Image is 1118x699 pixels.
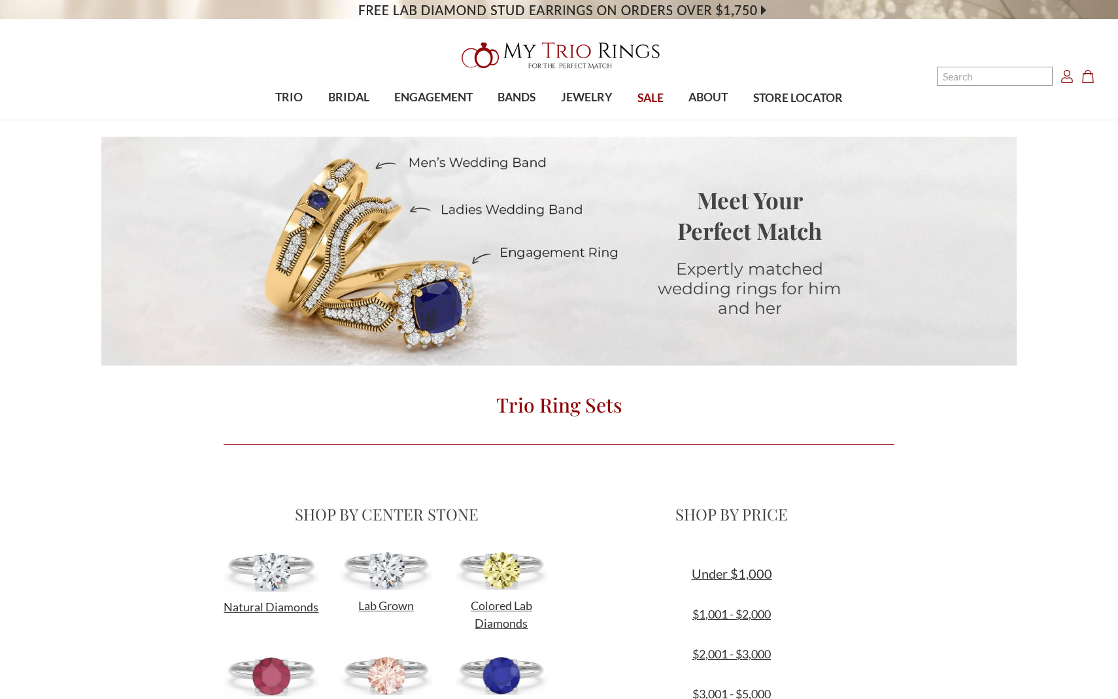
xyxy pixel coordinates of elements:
span: ABOUT [688,89,728,106]
a: $1,001 - $2,000 [692,607,771,621]
a: Under $1,000 [692,568,772,581]
a: BANDS [485,77,548,119]
a: BRIDAL [315,77,381,119]
a: My Trio Rings [324,35,794,77]
button: submenu toggle [702,119,715,120]
button: submenu toggle [282,119,296,120]
a: Colored Lab Diamonds [471,600,532,630]
a: Account [1060,68,1074,84]
button: submenu toggle [427,119,440,120]
svg: Account [1060,70,1074,83]
span: ENGAGEMENT [394,89,473,106]
span: SALE [637,90,664,107]
button: submenu toggle [342,119,355,120]
span: JEWELRY [561,89,613,106]
a: TRIO [263,77,315,119]
input: Search [937,67,1053,86]
a: Natural Diamonds [224,601,318,613]
a: Cart with 0 items [1081,68,1102,84]
a: Lab Grown [358,600,414,612]
a: ENGAGEMENT [382,77,485,119]
button: submenu toggle [510,119,523,120]
span: Under $1,000 [692,566,772,581]
a: $2,001 - $3,000 [692,647,771,661]
a: ABOUT [676,77,740,119]
button: submenu toggle [580,119,593,120]
span: STORE LOCATOR [753,90,843,107]
svg: cart.cart_preview [1081,70,1094,83]
h1: Meet Your Perfect Match [642,184,858,246]
h1: Expertly matched wedding rings for him and her [642,259,858,318]
span: BANDS [498,89,535,106]
h2: SHOP BY CENTER STONE [224,503,549,524]
span: TRIO [275,89,303,106]
h2: SHOP BY PRICE [569,503,894,524]
span: Colored Lab Diamonds [471,598,532,630]
span: BRIDAL [328,89,369,106]
img: My Trio Rings [454,35,664,77]
span: Lab Grown [358,598,414,613]
a: JEWELRY [549,77,625,119]
span: Natural Diamonds [224,600,318,614]
a: STORE LOCATOR [741,77,855,120]
a: SALE [625,77,676,120]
